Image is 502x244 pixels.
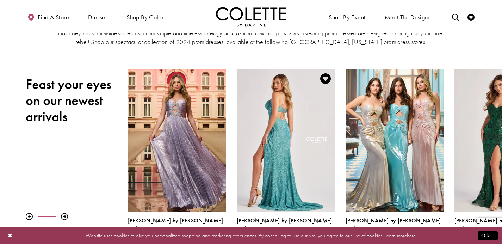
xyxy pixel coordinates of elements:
[407,232,416,239] a: here
[237,69,335,212] a: Visit Colette by Daphne Style No. CL8405 Page
[327,7,367,26] span: Shop By Event
[346,217,441,224] span: [PERSON_NAME] by [PERSON_NAME]
[231,64,340,238] div: Colette by Daphne Style No. CL8405
[237,217,332,224] span: [PERSON_NAME] by [PERSON_NAME]
[26,76,117,125] h2: Feast your eyes on our newest arrivals
[216,7,286,26] img: Colette by Daphne
[126,14,163,21] span: Shop by color
[385,14,433,21] span: Meet the designer
[88,14,107,21] span: Dresses
[216,7,286,26] a: Visit Home Page
[51,231,451,240] p: Website uses cookies to give you personalized shopping and marketing experiences. By continuing t...
[123,64,231,238] div: Colette by Daphne Style No. CL8520
[125,7,165,26] span: Shop by color
[128,218,226,232] div: Colette by Daphne Style No. CL8520
[237,218,335,232] div: Colette by Daphne Style No. CL8405
[329,14,365,21] span: Shop By Event
[346,69,444,212] a: Visit Colette by Daphne Style No. CL8545 Page
[86,7,109,26] span: Dresses
[318,71,333,86] a: Add to Wishlist
[26,7,71,26] a: Find a store
[4,230,16,242] button: Close Dialog
[466,7,476,26] a: Check Wishlist
[340,64,449,238] div: Colette by Daphne Style No. CL8545
[383,7,435,26] a: Meet the designer
[346,218,444,232] div: Colette by Daphne Style No. CL8545
[38,14,69,21] span: Find a store
[128,69,226,212] a: Visit Colette by Daphne Style No. CL8520 Page
[478,231,498,240] button: Submit Dialog
[128,217,223,224] span: [PERSON_NAME] by [PERSON_NAME]
[450,7,461,26] a: Toggle search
